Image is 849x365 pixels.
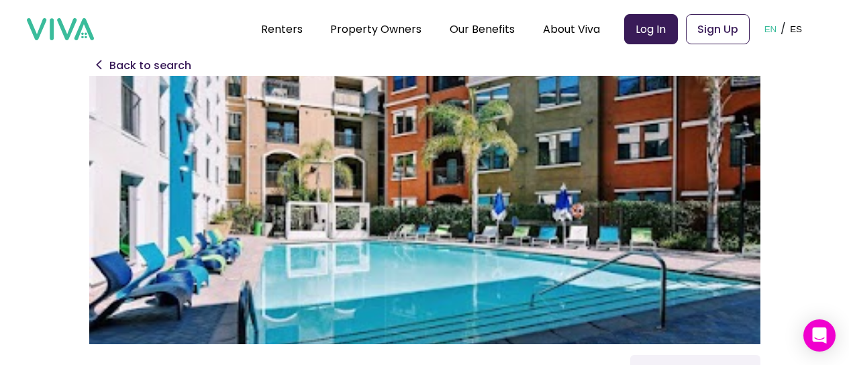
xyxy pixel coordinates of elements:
[781,19,786,39] p: /
[760,8,781,50] button: EN
[450,12,515,46] div: Our Benefits
[624,14,678,44] a: Log In
[330,21,421,37] a: Property Owners
[96,60,101,69] img: Back property details
[803,319,836,352] div: Open Intercom Messenger
[27,18,94,41] img: viva
[543,12,600,46] div: About Viva
[686,14,750,44] a: Sign Up
[109,58,191,74] button: Back to search
[786,8,806,50] button: ES
[261,21,303,37] a: Renters
[89,76,760,344] img: BOULEVARD APTSgoogle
